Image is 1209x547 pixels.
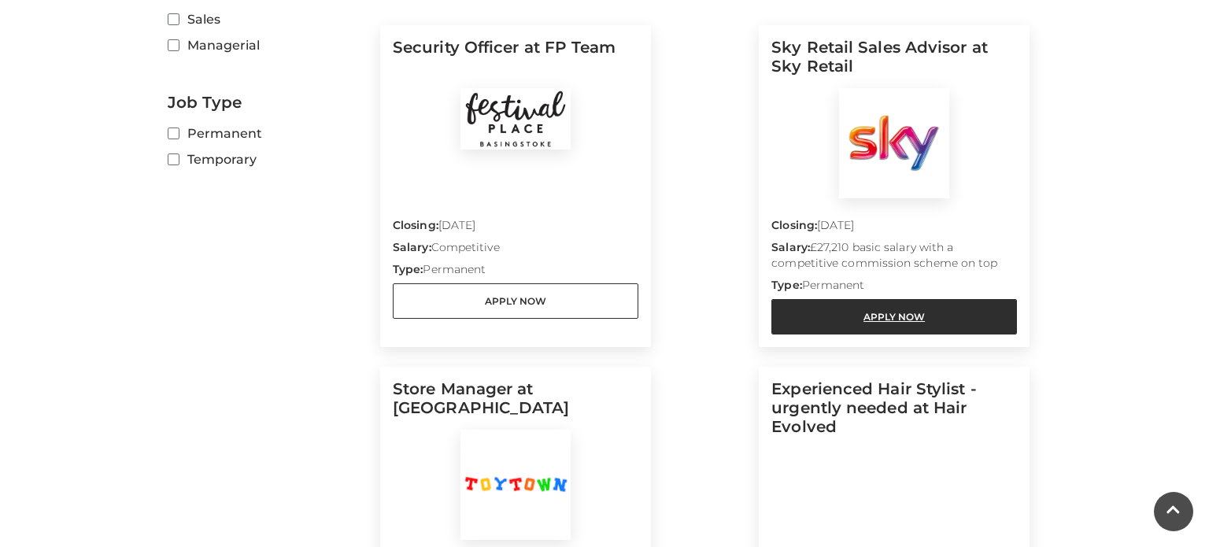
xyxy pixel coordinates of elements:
[771,239,1017,277] p: £27,210 basic salary with a competitive commission scheme on top
[393,261,638,283] p: Permanent
[771,379,1017,449] h5: Experienced Hair Stylist - urgently needed at Hair Evolved
[393,262,423,276] strong: Type:
[771,277,1017,299] p: Permanent
[460,88,571,150] img: Festival Place
[393,218,438,232] strong: Closing:
[771,218,817,232] strong: Closing:
[168,150,368,169] label: Temporary
[393,283,638,319] a: Apply Now
[771,38,1017,88] h5: Sky Retail Sales Advisor at Sky Retail
[839,88,949,198] img: Sky Retail
[393,217,638,239] p: [DATE]
[168,124,368,143] label: Permanent
[393,379,638,430] h5: Store Manager at [GEOGRAPHIC_DATA]
[771,278,801,292] strong: Type:
[460,430,571,540] img: Toy Town
[771,217,1017,239] p: [DATE]
[771,299,1017,334] a: Apply Now
[393,239,638,261] p: Competitive
[168,35,368,55] label: Managerial
[393,240,431,254] strong: Salary:
[393,38,638,88] h5: Security Officer at FP Team
[168,9,368,29] label: Sales
[771,240,810,254] strong: Salary:
[168,93,368,112] h2: Job Type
